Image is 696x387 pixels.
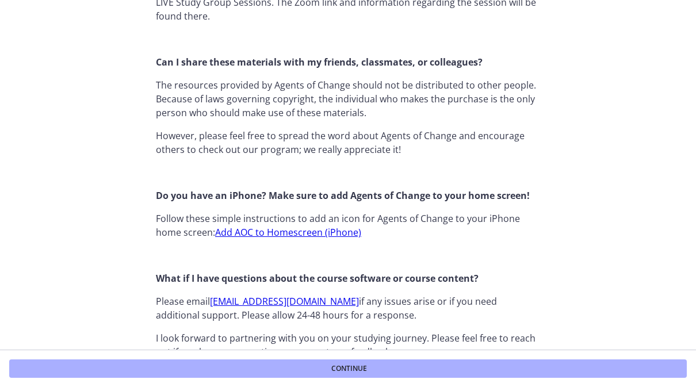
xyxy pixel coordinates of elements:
p: I look forward to partnering with you on your studying journey. Please feel free to reach out if ... [156,331,540,359]
a: Add AOC to Homescreen (iPhone) [215,226,361,239]
span: Continue [331,364,367,373]
button: Continue [9,359,687,378]
div: Playbar [50,197,356,216]
button: Show settings menu [361,197,384,216]
p: Please email if any issues arise or if you need additional support. Please allow 24-48 hours for ... [156,294,540,322]
strong: What if I have questions about the course software or course content? [156,272,479,285]
a: [EMAIL_ADDRESS][DOMAIN_NAME] [210,295,359,308]
p: However, please feel free to spread the word about Agents of Change and encourage others to check... [156,129,540,156]
strong: Do you have an iPhone? Make sure to add Agents of Change to your home screen! [156,189,530,202]
p: The resources provided by Agents of Change should not be distributed to other people. Because of ... [156,78,540,120]
p: Follow these simple instructions to add an icon for Agents of Change to your iPhone home screen: [156,212,540,239]
strong: Can I share these materials with my friends, classmates, or colleagues? [156,56,483,68]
